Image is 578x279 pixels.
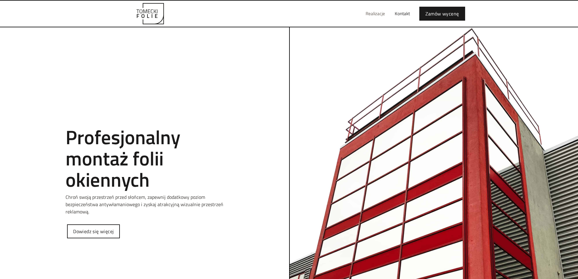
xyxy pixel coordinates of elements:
[419,7,465,21] a: Zamów wycenę
[361,4,390,23] a: Realizacje
[66,193,223,215] p: Chroń swoją przestrzeń przed słońcem, zapewnij dodatkowy poziom bezpieczeństwa antywłamaniowego i...
[390,4,415,23] a: Kontakt
[67,224,120,238] a: Dowiedz się więcej
[66,111,223,117] h1: Tomecki folie
[66,126,223,190] h2: Profesjonalny montaż folii okiennych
